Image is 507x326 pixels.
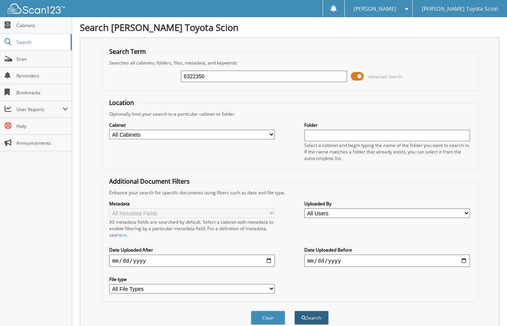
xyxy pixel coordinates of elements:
[16,89,68,96] span: Bookmarks
[304,200,470,207] label: Uploaded By
[251,311,285,325] button: Clear
[16,56,68,62] span: Scan
[109,200,275,207] label: Metadata
[109,255,275,267] input: start
[109,276,275,282] label: File type
[109,219,275,238] div: All metadata fields are searched by default. Select a cabinet with metadata to enable filtering b...
[16,39,67,45] span: Search
[105,111,474,117] div: Optionally limit your search to a particular cabinet or folder
[105,177,194,186] legend: Additional Document Filters
[422,6,498,11] span: [PERSON_NAME] Toyota Scion
[368,74,402,79] span: Advanced Search
[304,247,470,253] label: Date Uploaded Before
[80,21,499,34] h1: Search [PERSON_NAME] Toyota Scion
[16,73,68,79] span: Reminders
[469,289,507,326] iframe: Chat Widget
[8,3,65,14] img: scan123-logo-white.svg
[105,98,138,107] legend: Location
[109,122,275,128] label: Cabinet
[105,189,474,196] div: Enhance your search for specific documents using filters such as date and file type.
[354,6,396,11] span: [PERSON_NAME]
[105,60,474,66] div: Searches all cabinets, folders, files, metadata, and keywords
[304,142,470,161] div: Select a cabinet and begin typing the name of the folder you want to search in. If the name match...
[16,22,68,29] span: Cabinets
[304,122,470,128] label: Folder
[16,123,68,129] span: Help
[16,106,63,113] span: User Reports
[304,255,470,267] input: end
[294,311,329,325] button: Search
[16,140,68,146] span: Announcements
[109,247,275,253] label: Date Uploaded After
[117,232,127,238] a: here
[105,47,150,56] legend: Search Term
